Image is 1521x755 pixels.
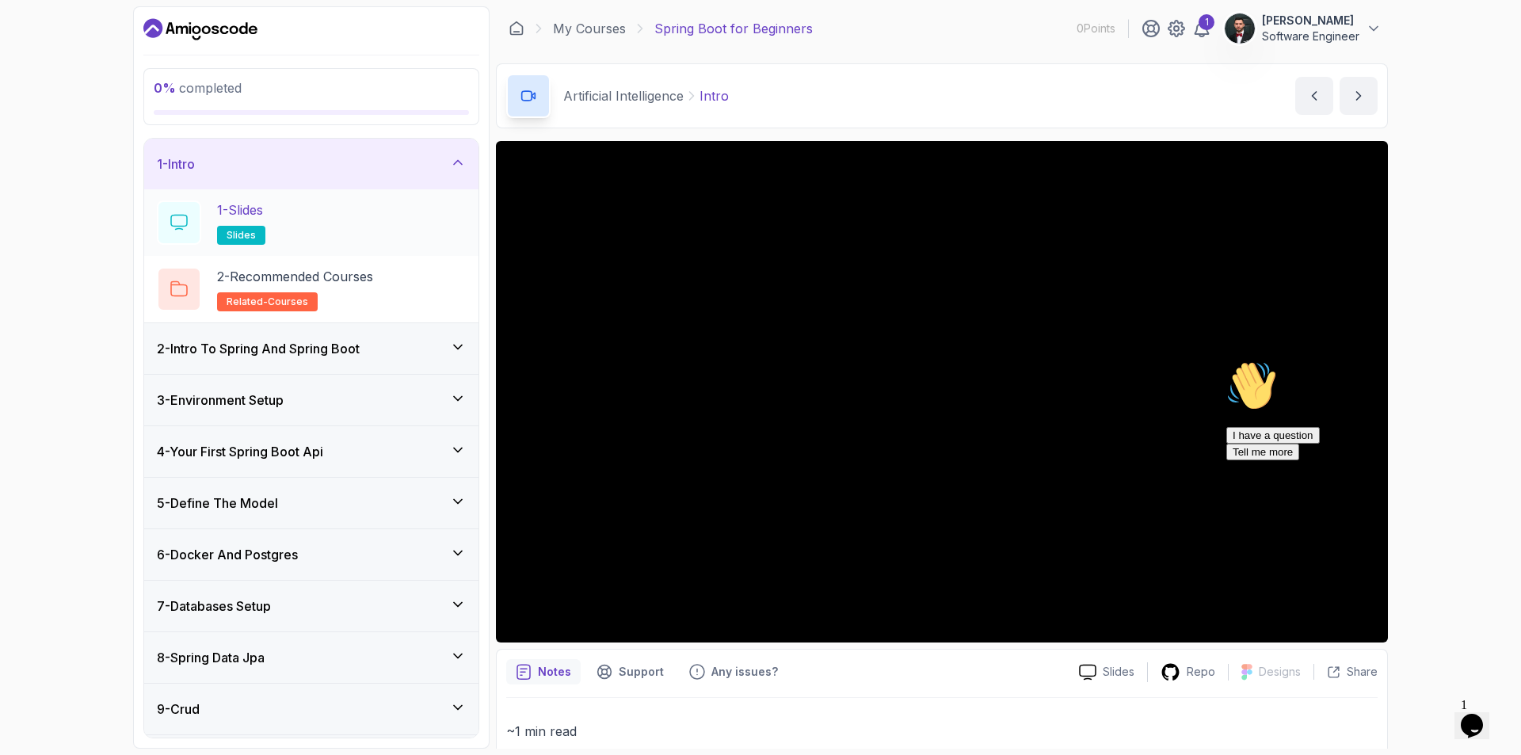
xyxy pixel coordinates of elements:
button: 6-Docker And Postgres [144,529,478,580]
button: 2-Intro To Spring And Spring Boot [144,323,478,374]
p: Intro [700,86,729,105]
p: Software Engineer [1262,29,1359,44]
div: 1 [1199,14,1214,30]
h3: 6 - Docker And Postgres [157,545,298,564]
span: completed [154,80,242,96]
h3: 2 - Intro To Spring And Spring Boot [157,339,360,358]
button: 8-Spring Data Jpa [144,632,478,683]
p: Any issues? [711,664,778,680]
button: 3-Environment Setup [144,375,478,425]
button: next content [1340,77,1378,115]
p: 0 Points [1077,21,1115,36]
p: Artificial Intelligence [563,86,684,105]
img: :wave: [6,6,57,57]
div: 👋Hi! How can we help?I have a questionTell me more [6,6,292,106]
img: user profile image [1225,13,1255,44]
button: user profile image[PERSON_NAME]Software Engineer [1224,13,1382,44]
button: I have a question [6,73,100,90]
a: Slides [1066,664,1147,681]
a: 1 [1192,19,1211,38]
button: Support button [587,659,673,684]
iframe: 1 - Intro [496,141,1388,643]
button: 1-Slidesslides [157,200,466,245]
button: 1-Intro [144,139,478,189]
button: Feedback button [680,659,787,684]
h3: 4 - Your First Spring Boot Api [157,442,323,461]
p: 2 - Recommended Courses [217,267,373,286]
span: Hi! How can we help? [6,48,157,59]
iframe: chat widget [1220,354,1505,684]
h3: 3 - Environment Setup [157,391,284,410]
button: 7-Databases Setup [144,581,478,631]
span: related-courses [227,296,308,308]
h3: 1 - Intro [157,154,195,173]
span: 0 % [154,80,176,96]
button: 2-Recommended Coursesrelated-courses [157,267,466,311]
a: My Courses [553,19,626,38]
span: slides [227,229,256,242]
button: 4-Your First Spring Boot Api [144,426,478,477]
button: Tell me more [6,90,79,106]
button: 5-Define The Model [144,478,478,528]
iframe: chat widget [1454,692,1505,739]
h3: 8 - Spring Data Jpa [157,648,265,667]
p: Slides [1103,664,1134,680]
p: [PERSON_NAME] [1262,13,1359,29]
a: Dashboard [143,17,257,42]
p: ~1 min read [506,720,1378,742]
button: 9-Crud [144,684,478,734]
p: Support [619,664,664,680]
p: 1 - Slides [217,200,263,219]
h3: 5 - Define The Model [157,494,278,513]
h3: 7 - Databases Setup [157,597,271,616]
h3: 9 - Crud [157,700,200,719]
p: Notes [538,664,571,680]
a: Repo [1148,662,1228,682]
p: Repo [1187,664,1215,680]
a: Dashboard [509,21,524,36]
button: previous content [1295,77,1333,115]
button: notes button [506,659,581,684]
p: Spring Boot for Beginners [654,19,813,38]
